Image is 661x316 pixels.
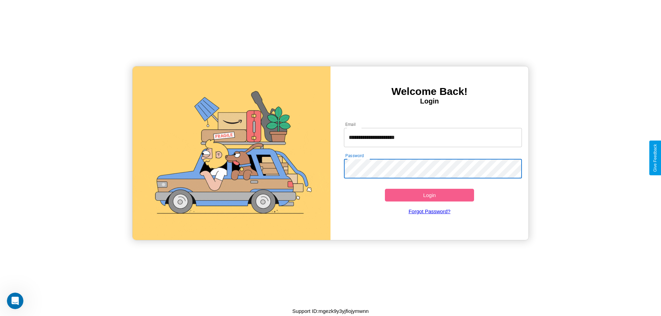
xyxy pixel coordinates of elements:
iframe: Intercom live chat [7,293,23,309]
h4: Login [330,97,528,105]
p: Support ID: mgezk9y3yjfiojymwnn [292,306,369,316]
label: Email [345,121,356,127]
a: Forgot Password? [340,201,519,221]
button: Login [385,189,474,201]
label: Password [345,153,364,159]
img: gif [133,66,330,240]
div: Give Feedback [653,144,658,172]
h3: Welcome Back! [330,86,528,97]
